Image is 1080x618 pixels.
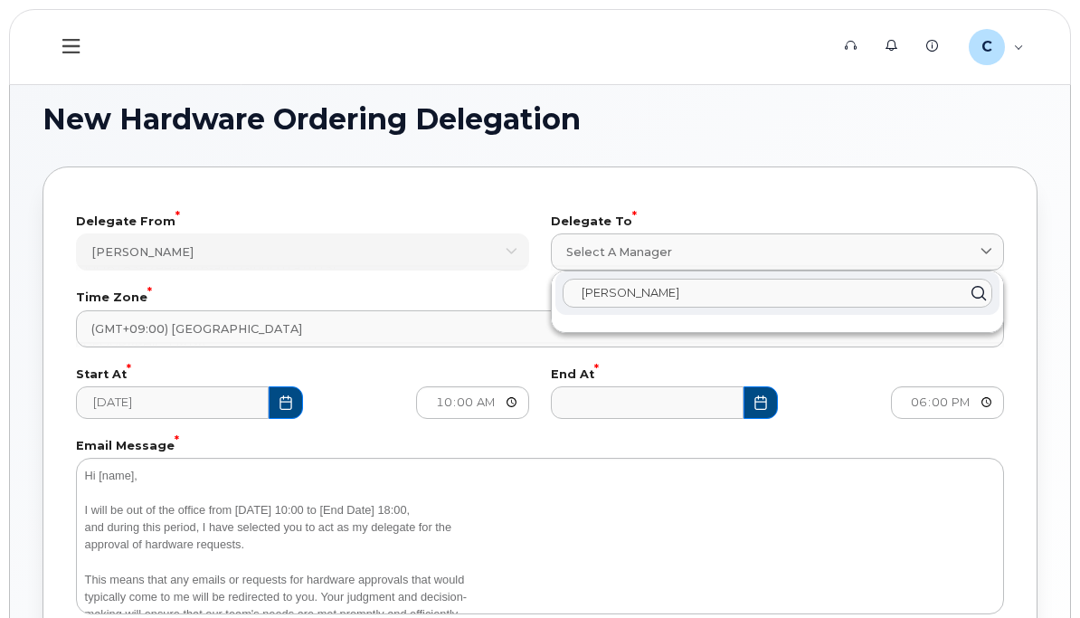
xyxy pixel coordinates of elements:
[76,310,1004,347] a: (GMT+09:00) [GEOGRAPHIC_DATA]
[551,216,1004,228] label: Delegate To
[76,216,529,228] label: Delegate From
[744,386,778,419] button: Choose Date
[76,233,529,271] a: [PERSON_NAME]
[76,369,529,381] label: Start At
[551,233,1004,271] a: Select a Manager
[91,320,302,338] span: (GMT+09:00) [GEOGRAPHIC_DATA]
[566,243,672,261] span: Select a Manager
[269,386,303,419] button: Choose Date
[1001,539,1066,604] iframe: Messenger Launcher
[551,369,1004,381] label: End At
[91,243,194,261] span: [PERSON_NAME]
[76,441,1004,452] label: Email Message
[43,106,581,133] span: New Hardware Ordering Delegation
[76,292,1004,304] label: Time Zone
